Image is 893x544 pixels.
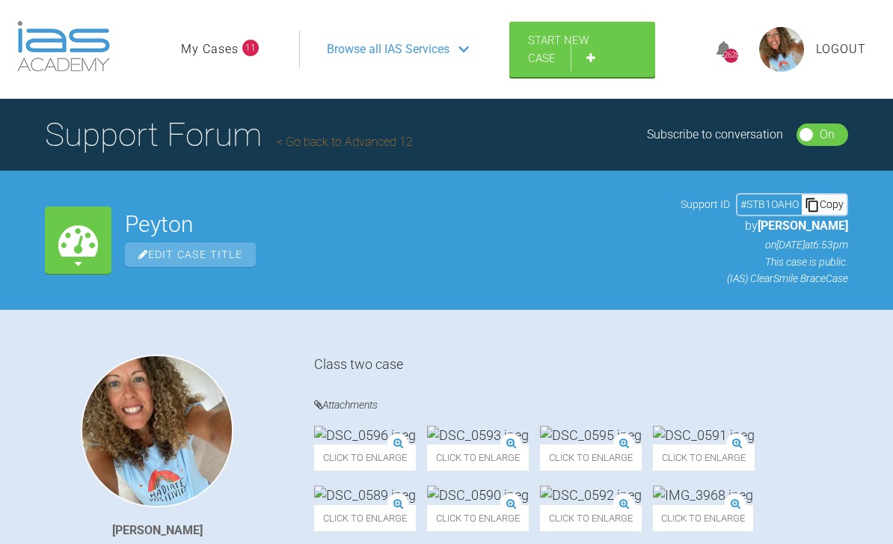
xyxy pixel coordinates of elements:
span: Click to enlarge [427,505,529,531]
div: # STB1OAHO [737,196,802,213]
img: DSC_0589.jpeg [314,486,416,504]
img: logo-light.3e3ef733.png [17,21,110,72]
img: profile.png [759,27,804,72]
span: Click to enlarge [540,444,642,471]
h1: Support Forum [45,109,413,161]
p: (IAS) ClearSmile Brace Case [681,270,848,287]
div: [PERSON_NAME] [112,521,203,540]
span: Click to enlarge [653,505,753,531]
div: On [820,125,835,144]
img: DSC_0592.jpeg [540,486,642,504]
p: This case is public. [681,254,848,270]
div: Subscribe to conversation [647,125,783,144]
span: Start New Case [528,34,589,65]
img: Rebecca Lynne Williams [81,355,233,507]
div: Copy [802,195,847,214]
span: Click to enlarge [653,444,755,471]
img: DSC_0595.jpeg [540,426,642,444]
span: Support ID [681,196,730,213]
span: 11 [242,40,259,56]
span: Click to enlarge [314,505,416,531]
a: Logout [816,40,866,59]
img: DSC_0590.jpeg [427,486,529,504]
a: Go back to Advanced 12 [277,135,413,149]
p: on [DATE] at 6:53pm [681,236,848,253]
span: Edit Case Title [125,242,256,267]
img: DSC_0591.jpeg [653,426,755,444]
h2: Peyton [125,213,667,236]
img: IMG_3968.jpeg [653,486,753,504]
a: My Cases [181,40,239,59]
a: Start New Case [509,22,655,77]
span: Browse all IAS Services [327,40,449,59]
span: [PERSON_NAME] [758,218,848,233]
span: Click to enlarge [540,505,642,531]
div: 2628 [724,49,738,63]
img: DSC_0593.jpeg [427,426,529,444]
span: Click to enlarge [427,444,529,471]
div: Class two case [314,355,848,373]
h4: Attachments [314,396,848,415]
p: by [681,216,848,236]
img: DSC_0596.jpeg [314,426,416,444]
span: Click to enlarge [314,444,416,471]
